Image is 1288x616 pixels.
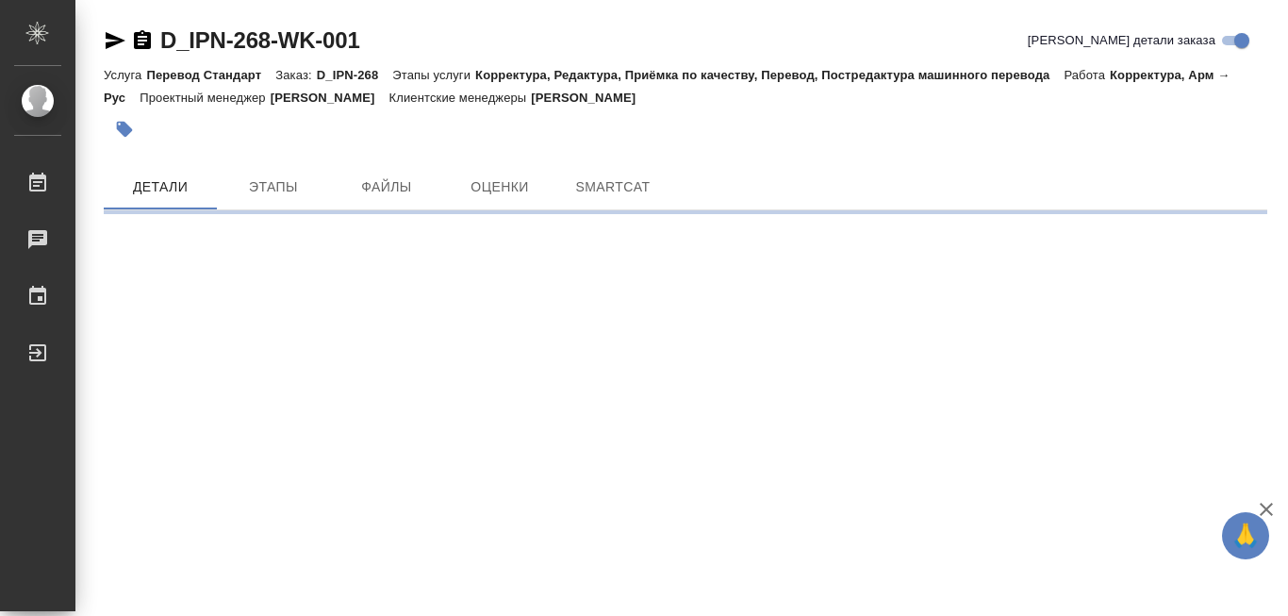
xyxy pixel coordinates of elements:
button: 🙏 [1222,512,1269,559]
p: Услуга [104,68,146,82]
p: Работа [1064,68,1110,82]
p: [PERSON_NAME] [271,91,389,105]
p: Этапы услуги [392,68,475,82]
span: Оценки [454,175,545,199]
p: Заказ: [275,68,316,82]
span: 🙏 [1230,516,1262,556]
span: Файлы [341,175,432,199]
span: Детали [115,175,206,199]
button: Скопировать ссылку для ЯМессенджера [104,29,126,52]
p: Клиентские менеджеры [389,91,532,105]
p: Перевод Стандарт [146,68,275,82]
span: Этапы [228,175,319,199]
p: D_IPN-268 [317,68,393,82]
p: [PERSON_NAME] [531,91,650,105]
a: D_IPN-268-WK-001 [160,27,360,53]
button: Скопировать ссылку [131,29,154,52]
span: SmartCat [568,175,658,199]
button: Добавить тэг [104,108,145,150]
p: Проектный менеджер [140,91,270,105]
span: [PERSON_NAME] детали заказа [1028,31,1215,50]
p: Корректура, Редактура, Приёмка по качеству, Перевод, Постредактура машинного перевода [475,68,1064,82]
